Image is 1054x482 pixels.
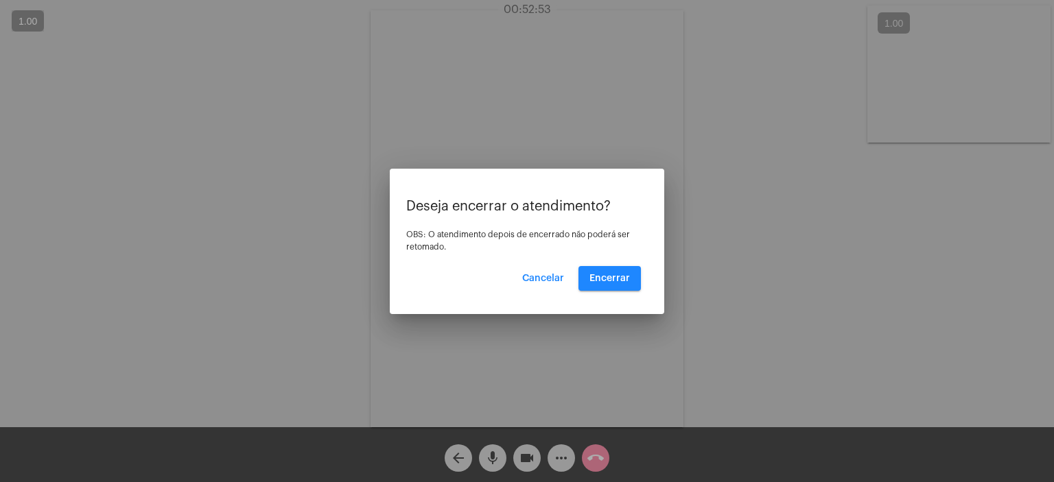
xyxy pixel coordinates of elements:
button: Cancelar [511,266,575,291]
p: Deseja encerrar o atendimento? [406,199,648,214]
span: Cancelar [522,274,564,283]
span: OBS: O atendimento depois de encerrado não poderá ser retomado. [406,230,630,251]
span: Encerrar [589,274,630,283]
button: Encerrar [578,266,641,291]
